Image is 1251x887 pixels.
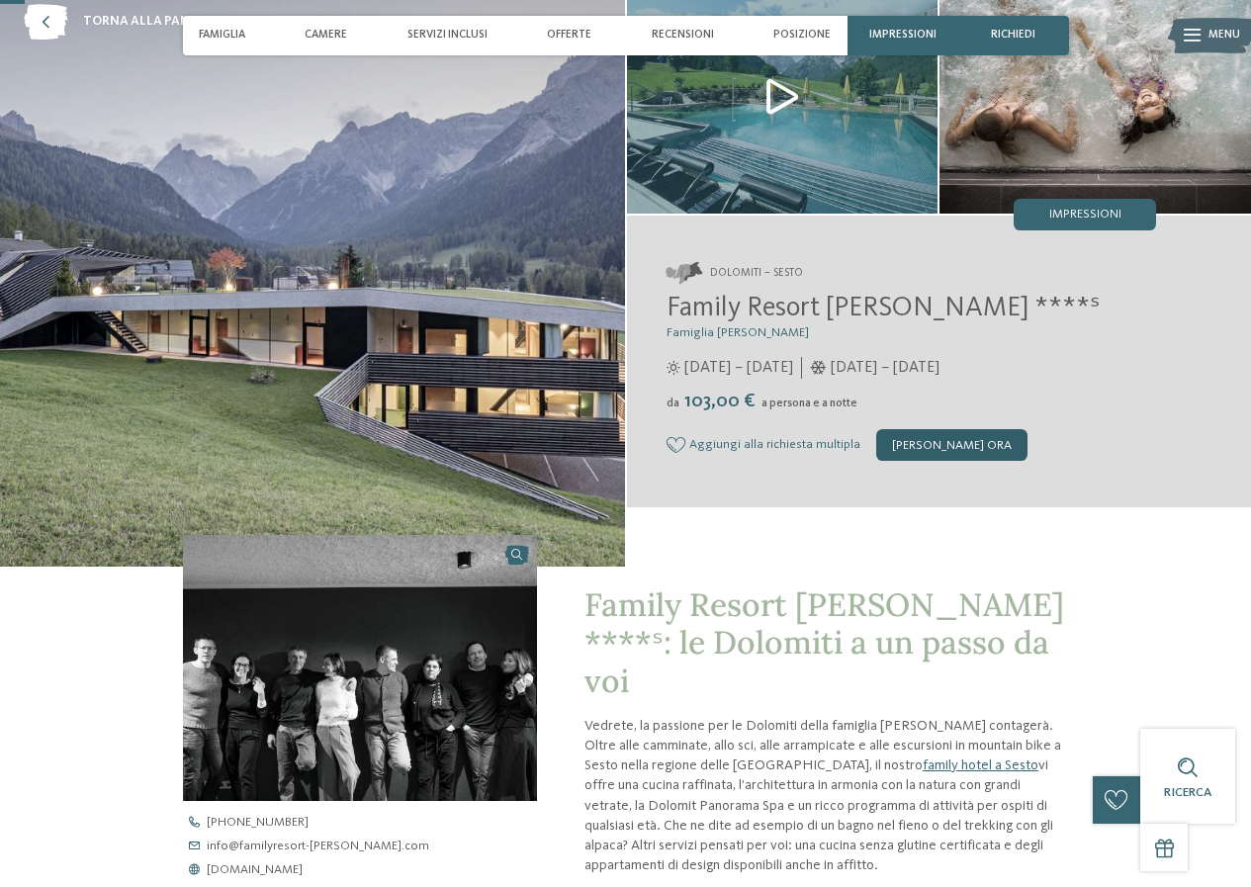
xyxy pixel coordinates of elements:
span: Recensioni [652,29,714,42]
span: Camere [305,29,347,42]
a: torna alla panoramica degli alberghi [24,4,351,40]
span: [DATE] – [DATE] [831,357,939,379]
span: [DOMAIN_NAME] [207,864,303,877]
a: [DOMAIN_NAME] [183,864,566,877]
span: Ricerca [1164,786,1211,799]
div: [PERSON_NAME] ora [876,429,1028,461]
span: [DATE] – [DATE] [684,357,793,379]
span: Offerte [547,29,591,42]
a: [PHONE_NUMBER] [183,817,566,830]
span: Posizione [773,29,831,42]
span: torna alla panoramica degli alberghi [83,13,351,31]
span: Impressioni [1049,209,1121,222]
span: Impressioni [869,29,937,42]
span: [PHONE_NUMBER] [207,817,309,830]
i: Orari d'apertura estate [667,361,680,375]
span: Family Resort [PERSON_NAME] ****ˢ [667,295,1100,322]
i: Orari d'apertura inverno [810,361,827,375]
span: info@ familyresort-[PERSON_NAME]. com [207,841,429,853]
span: da [667,398,679,409]
a: info@familyresort-[PERSON_NAME].com [183,841,566,853]
span: 103,00 € [681,392,760,411]
span: a persona e a notte [761,398,857,409]
span: Famiglia [199,29,245,42]
span: Aggiungi alla richiesta multipla [689,438,860,452]
p: Vedrete, la passione per le Dolomiti della famiglia [PERSON_NAME] contagerà. Oltre alle camminate... [584,716,1069,875]
span: Servizi inclusi [407,29,488,42]
span: Family Resort [PERSON_NAME] ****ˢ: le Dolomiti a un passo da voi [584,584,1064,701]
a: family hotel a Sesto [923,758,1038,772]
span: Famiglia [PERSON_NAME] [667,326,809,339]
img: Il nostro family hotel a Sesto, il vostro rifugio sulle Dolomiti. [183,535,537,801]
span: richiedi [991,29,1035,42]
span: Dolomiti – Sesto [710,266,803,282]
